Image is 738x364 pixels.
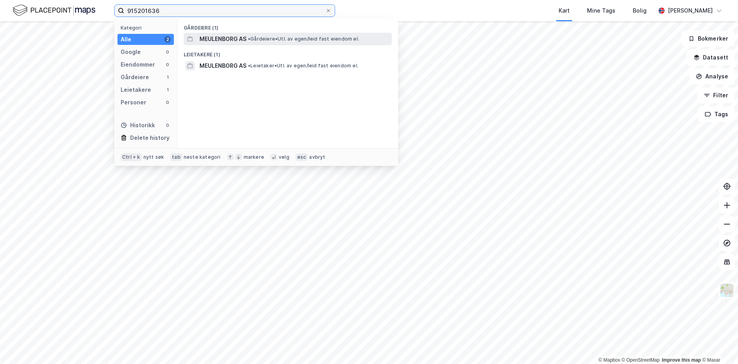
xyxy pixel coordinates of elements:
[248,63,358,69] span: Leietaker • Utl. av egen/leid fast eiendom el.
[177,19,398,33] div: Gårdeiere (1)
[121,25,174,31] div: Kategori
[143,154,164,160] div: nytt søk
[199,61,246,71] span: MEULENBORG AS
[164,99,171,106] div: 0
[248,63,250,69] span: •
[309,154,325,160] div: avbryt
[244,154,264,160] div: markere
[633,6,647,15] div: Bolig
[699,326,738,364] div: Kontrollprogram for chat
[682,31,735,46] button: Bokmerker
[121,47,141,57] div: Google
[248,36,359,42] span: Gårdeiere • Utl. av egen/leid fast eiendom el.
[296,153,308,161] div: esc
[164,122,171,128] div: 0
[719,283,734,298] img: Z
[184,154,221,160] div: neste kategori
[662,357,701,363] a: Improve this map
[124,5,325,17] input: Søk på adresse, matrikkel, gårdeiere, leietakere eller personer
[121,98,146,107] div: Personer
[587,6,615,15] div: Mine Tags
[121,72,149,82] div: Gårdeiere
[121,121,155,130] div: Historikk
[164,49,171,55] div: 0
[13,4,95,17] img: logo.f888ab2527a4732fd821a326f86c7f29.svg
[199,34,246,44] span: MEULENBORG AS
[164,87,171,93] div: 1
[121,35,131,44] div: Alle
[689,69,735,84] button: Analyse
[279,154,289,160] div: velg
[699,326,738,364] iframe: Chat Widget
[668,6,713,15] div: [PERSON_NAME]
[698,106,735,122] button: Tags
[164,61,171,68] div: 0
[121,60,155,69] div: Eiendommer
[164,36,171,43] div: 2
[170,153,182,161] div: tab
[130,133,170,143] div: Delete history
[121,85,151,95] div: Leietakere
[687,50,735,65] button: Datasett
[248,36,250,42] span: •
[598,357,620,363] a: Mapbox
[177,45,398,59] div: Leietakere (1)
[559,6,570,15] div: Kart
[697,87,735,103] button: Filter
[622,357,660,363] a: OpenStreetMap
[164,74,171,80] div: 1
[121,153,142,161] div: Ctrl + k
